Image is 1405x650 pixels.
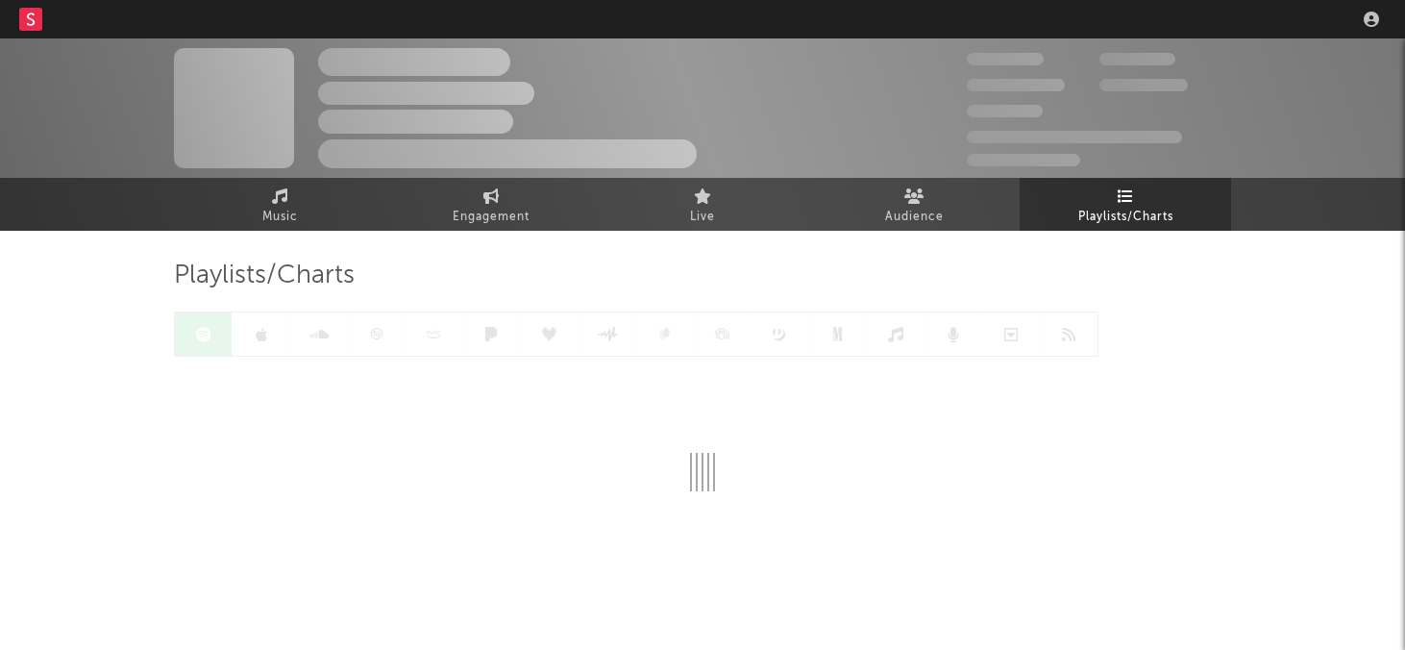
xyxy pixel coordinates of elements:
span: 300,000 [967,53,1044,65]
span: Audience [885,206,944,229]
span: Live [690,206,715,229]
span: Jump Score: 85.0 [967,154,1080,166]
span: Engagement [453,206,530,229]
a: Live [597,178,808,231]
span: 50,000,000 [967,79,1065,91]
a: Engagement [385,178,597,231]
span: Playlists/Charts [1078,206,1173,229]
span: Music [262,206,298,229]
span: 100,000 [967,105,1043,117]
span: Playlists/Charts [174,264,355,287]
span: 50,000,000 Monthly Listeners [967,131,1182,143]
span: 100,000 [1099,53,1175,65]
a: Audience [808,178,1020,231]
span: 1,000,000 [1099,79,1188,91]
a: Playlists/Charts [1020,178,1231,231]
a: Music [174,178,385,231]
